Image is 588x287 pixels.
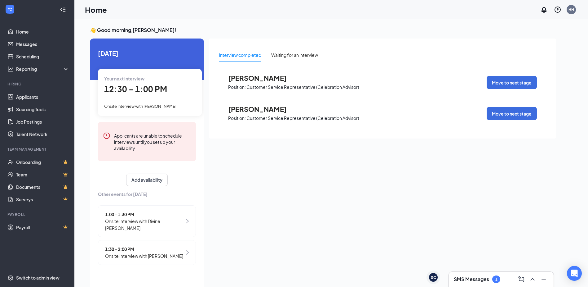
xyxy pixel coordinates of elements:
[105,253,183,259] span: Onsite Interview with [PERSON_NAME]
[7,212,68,217] div: Payroll
[105,211,184,218] span: 1:00 - 1:30 PM
[518,276,525,283] svg: ComposeMessage
[539,274,549,284] button: Minimize
[228,84,246,90] p: Position:
[7,6,13,12] svg: WorkstreamLogo
[567,266,582,281] div: Open Intercom Messenger
[7,275,14,281] svg: Settings
[16,168,69,181] a: TeamCrown
[246,84,359,90] p: Customer Service Representative (Celebration Advisor)
[219,52,261,58] div: Interview completed
[98,48,196,58] span: [DATE]
[16,25,69,38] a: Home
[126,174,168,186] button: Add availability
[98,191,196,198] span: Other events for [DATE]
[114,132,191,151] div: Applicants are unable to schedule interviews until you set up your availability.
[7,147,68,152] div: Team Management
[7,66,14,72] svg: Analysis
[516,274,526,284] button: ComposeMessage
[16,275,60,281] div: Switch to admin view
[246,115,359,121] p: Customer Service Representative (Celebration Advisor)
[104,76,144,81] span: Your next interview
[16,221,69,234] a: PayrollCrown
[495,277,497,282] div: 1
[16,181,69,193] a: DocumentsCrown
[16,66,69,72] div: Reporting
[104,104,176,109] span: Onsite Interview with [PERSON_NAME]
[454,276,489,283] h3: SMS Messages
[16,38,69,50] a: Messages
[16,116,69,128] a: Job Postings
[103,132,110,139] svg: Error
[528,274,537,284] button: ChevronUp
[431,275,436,280] div: SC
[487,76,537,89] button: Move to next stage
[60,7,66,13] svg: Collapse
[104,84,167,94] span: 12:30 - 1:00 PM
[16,50,69,63] a: Scheduling
[7,81,68,87] div: Hiring
[85,4,107,15] h1: Home
[487,107,537,120] button: Move to next stage
[568,7,574,12] div: HH
[16,103,69,116] a: Sourcing Tools
[554,6,561,13] svg: QuestionInfo
[105,218,184,231] span: Onsite Interview with Divine [PERSON_NAME]
[529,276,536,283] svg: ChevronUp
[16,91,69,103] a: Applicants
[16,128,69,140] a: Talent Network
[228,74,296,82] span: [PERSON_NAME]
[271,52,318,58] div: Waiting for an interview
[228,115,246,121] p: Position:
[540,276,547,283] svg: Minimize
[90,27,556,34] h3: 👋 Good morning, [PERSON_NAME] !
[228,105,296,113] span: [PERSON_NAME]
[16,156,69,168] a: OnboardingCrown
[540,6,548,13] svg: Notifications
[16,193,69,206] a: SurveysCrown
[105,246,183,253] span: 1:30 - 2:00 PM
